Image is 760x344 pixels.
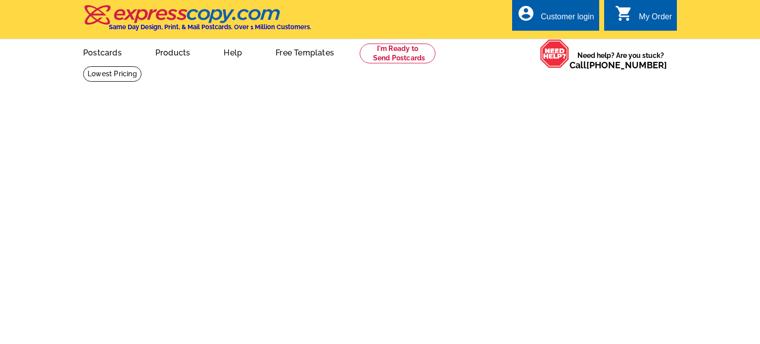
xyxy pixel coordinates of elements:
div: My Order [639,12,672,26]
a: Free Templates [260,40,350,63]
a: Postcards [67,40,138,63]
h4: Same Day Design, Print, & Mail Postcards. Over 1 Million Customers. [109,23,311,31]
a: Help [208,40,258,63]
i: shopping_cart [615,4,633,22]
a: account_circle Customer login [517,11,594,23]
span: Need help? Are you stuck? [570,50,672,70]
a: shopping_cart My Order [615,11,672,23]
i: account_circle [517,4,535,22]
a: Same Day Design, Print, & Mail Postcards. Over 1 Million Customers. [83,12,311,31]
a: Products [140,40,206,63]
a: [PHONE_NUMBER] [586,60,667,70]
div: Customer login [541,12,594,26]
img: help [540,39,570,68]
span: Call [570,60,667,70]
